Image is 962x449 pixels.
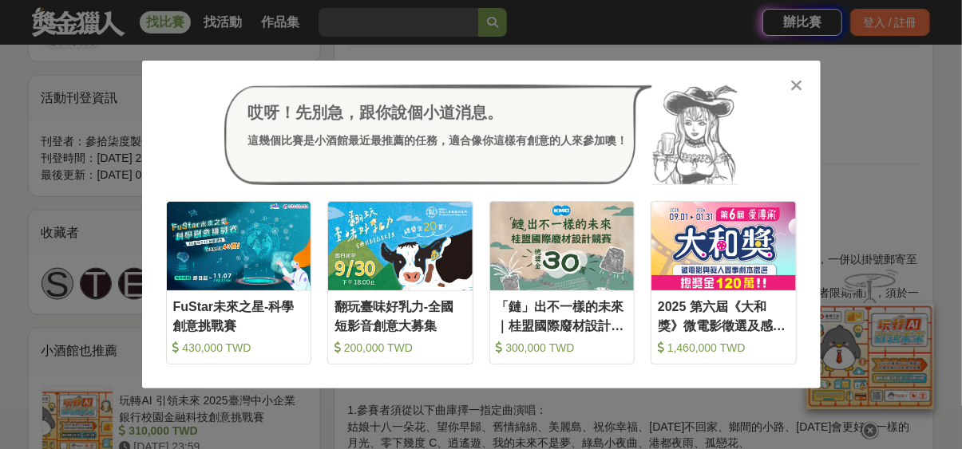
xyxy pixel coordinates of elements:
[167,202,311,290] img: Cover Image
[651,202,796,290] img: Cover Image
[173,340,305,356] div: 430,000 TWD
[248,100,628,124] div: 哎呀！先別急，跟你說個小道消息。
[335,340,466,356] div: 200,000 TWD
[658,340,790,356] div: 1,460,000 TWD
[173,297,305,333] div: FuStar未來之星-科學創意挑戰賽
[497,340,628,356] div: 300,000 TWD
[327,201,473,364] a: Cover Image翻玩臺味好乳力-全國短影音創意大募集 200,000 TWD
[658,297,790,333] div: 2025 第六屆《大和獎》微電影徵選及感人實事分享
[248,132,628,149] div: 這幾個比賽是小酒館最近最推薦的任務，適合像你這樣有創意的人來參加噢！
[335,297,466,333] div: 翻玩臺味好乳力-全國短影音創意大募集
[490,202,635,290] img: Cover Image
[652,85,738,185] img: Avatar
[166,201,312,364] a: Cover ImageFuStar未來之星-科學創意挑戰賽 430,000 TWD
[497,297,628,333] div: 「鏈」出不一樣的未來｜桂盟國際廢材設計競賽
[489,201,635,364] a: Cover Image「鏈」出不一樣的未來｜桂盟國際廢材設計競賽 300,000 TWD
[651,201,797,364] a: Cover Image2025 第六屆《大和獎》微電影徵選及感人實事分享 1,460,000 TWD
[328,202,473,290] img: Cover Image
